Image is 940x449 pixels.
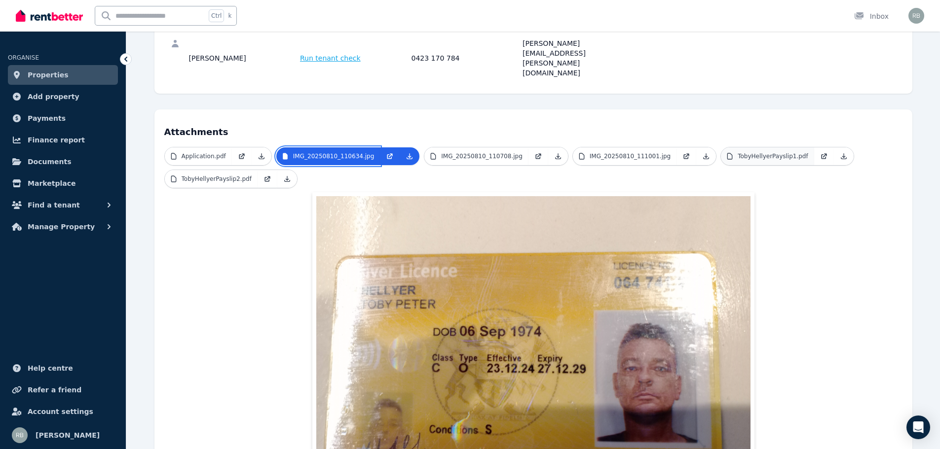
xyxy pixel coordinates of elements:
span: Ctrl [209,9,224,22]
p: IMG_20250810_111001.jpg [590,152,671,160]
span: Find a tenant [28,199,80,211]
a: Open in new Tab [380,147,400,165]
a: Open in new Tab [814,147,834,165]
a: Download Attachment [277,170,297,188]
a: Refer a friend [8,380,118,400]
span: ORGANISE [8,54,39,61]
a: TobyHellyerPayslip2.pdf [165,170,258,188]
span: Documents [28,156,72,168]
span: Payments [28,112,66,124]
a: Marketplace [8,173,118,193]
a: Open in new Tab [528,147,548,165]
span: Properties [28,69,69,81]
div: Inbox [854,11,889,21]
a: Payments [8,108,118,128]
a: Account settings [8,402,118,421]
a: TobyHellyerPayslip1.pdf [721,147,814,165]
img: Rick Baek [12,427,28,443]
button: Find a tenant [8,195,118,215]
a: Download Attachment [696,147,716,165]
a: Properties [8,65,118,85]
a: Download Attachment [400,147,419,165]
a: Download Attachment [548,147,568,165]
span: Marketplace [28,177,75,189]
a: IMG_20250810_111001.jpg [573,147,677,165]
a: Open in new Tab [258,170,277,188]
p: TobyHellyerPayslip1.pdf [738,152,808,160]
img: Rick Baek [908,8,924,24]
p: TobyHellyerPayslip2.pdf [182,175,252,183]
a: Documents [8,152,118,172]
div: [PERSON_NAME] [189,38,298,78]
div: 0423 170 784 [412,38,520,78]
div: Open Intercom Messenger [906,415,930,439]
a: Help centre [8,358,118,378]
span: Manage Property [28,221,95,233]
a: IMG_20250810_110708.jpg [424,147,528,165]
span: Refer a friend [28,384,81,396]
a: Add property [8,87,118,106]
span: Account settings [28,406,93,417]
span: Run tenant check [300,53,361,63]
p: IMG_20250810_110708.jpg [441,152,522,160]
a: Download Attachment [252,147,271,165]
img: RentBetter [16,8,83,23]
div: [PERSON_NAME][EMAIL_ADDRESS][PERSON_NAME][DOMAIN_NAME] [523,38,631,78]
a: Finance report [8,130,118,150]
a: Open in new Tab [232,147,252,165]
span: [PERSON_NAME] [36,429,100,441]
span: Add property [28,91,79,103]
p: Application.pdf [182,152,226,160]
a: Application.pdf [165,147,232,165]
a: Download Attachment [834,147,854,165]
a: Open in new Tab [677,147,696,165]
span: k [228,12,231,20]
p: IMG_20250810_110634.jpg [293,152,374,160]
span: Finance report [28,134,85,146]
a: IMG_20250810_110634.jpg [276,147,380,165]
h4: Attachments [164,119,902,139]
button: Manage Property [8,217,118,237]
span: Help centre [28,362,73,374]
